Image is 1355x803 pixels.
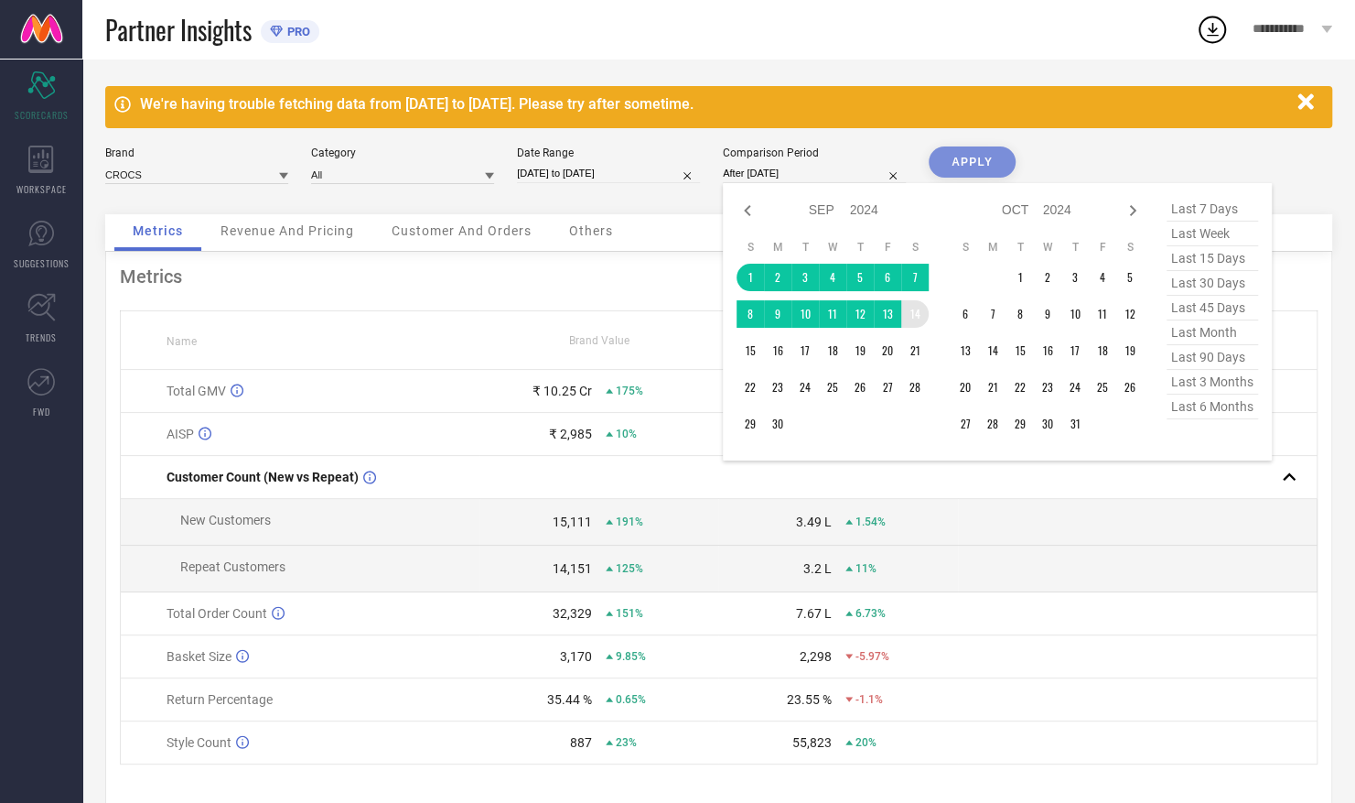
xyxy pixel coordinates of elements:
[517,164,700,183] input: Select date range
[1116,264,1144,291] td: Sat Oct 05 2024
[616,562,643,575] span: 125%
[796,606,832,621] div: 7.67 L
[819,300,846,328] td: Wed Sep 11 2024
[15,108,69,122] span: SCORECARDS
[26,331,57,344] span: TRENDS
[952,240,979,255] th: Sunday
[979,374,1006,401] td: Mon Oct 21 2024
[979,337,1006,364] td: Mon Oct 14 2024
[737,300,764,328] td: Sun Sep 08 2024
[1061,374,1089,401] td: Thu Oct 24 2024
[553,561,592,576] div: 14,151
[1034,264,1061,291] td: Wed Oct 02 2024
[1061,240,1089,255] th: Thursday
[1006,410,1034,438] td: Tue Oct 29 2024
[846,300,874,328] td: Thu Sep 12 2024
[901,240,929,255] th: Saturday
[616,693,646,706] span: 0.65%
[764,300,791,328] td: Mon Sep 09 2024
[167,692,273,707] span: Return Percentage
[855,736,876,749] span: 20%
[846,264,874,291] td: Thu Sep 05 2024
[1167,246,1258,271] span: last 15 days
[532,384,592,398] div: ₹ 10.25 Cr
[791,240,819,255] th: Tuesday
[791,374,819,401] td: Tue Sep 24 2024
[167,606,267,621] span: Total Order Count
[952,337,979,364] td: Sun Oct 13 2024
[517,146,700,159] div: Date Range
[1116,240,1144,255] th: Saturday
[1006,300,1034,328] td: Tue Oct 08 2024
[1034,410,1061,438] td: Wed Oct 30 2024
[952,410,979,438] td: Sun Oct 27 2024
[874,240,901,255] th: Friday
[737,337,764,364] td: Sun Sep 15 2024
[979,240,1006,255] th: Monday
[1116,300,1144,328] td: Sat Oct 12 2024
[764,410,791,438] td: Mon Sep 30 2024
[616,428,637,440] span: 10%
[220,223,354,238] span: Revenue And Pricing
[1196,13,1229,46] div: Open download list
[1006,374,1034,401] td: Tue Oct 22 2024
[1034,300,1061,328] td: Wed Oct 09 2024
[1034,337,1061,364] td: Wed Oct 16 2024
[764,264,791,291] td: Mon Sep 02 2024
[105,146,288,159] div: Brand
[737,200,758,222] div: Previous month
[167,649,231,664] span: Basket Size
[855,693,883,706] span: -1.1%
[1167,197,1258,222] span: last 7 days
[1061,264,1089,291] td: Thu Oct 03 2024
[901,264,929,291] td: Sat Sep 07 2024
[901,374,929,401] td: Sat Sep 28 2024
[553,606,592,621] div: 32,329
[791,264,819,291] td: Tue Sep 03 2024
[855,607,886,620] span: 6.73%
[616,650,646,663] span: 9.85%
[167,470,359,484] span: Customer Count (New vs Repeat)
[105,11,252,49] span: Partner Insights
[846,240,874,255] th: Thursday
[874,337,901,364] td: Fri Sep 20 2024
[549,427,592,441] div: ₹ 2,985
[283,25,310,38] span: PRO
[901,337,929,364] td: Sat Sep 21 2024
[874,264,901,291] td: Fri Sep 06 2024
[1006,337,1034,364] td: Tue Oct 15 2024
[1006,264,1034,291] td: Tue Oct 01 2024
[1006,240,1034,255] th: Tuesday
[1089,337,1116,364] td: Fri Oct 18 2024
[616,607,643,620] span: 151%
[1089,264,1116,291] td: Fri Oct 04 2024
[16,182,67,196] span: WORKSPACE
[1061,337,1089,364] td: Thu Oct 17 2024
[1167,370,1258,395] span: last 3 months
[737,374,764,401] td: Sun Sep 22 2024
[846,337,874,364] td: Thu Sep 19 2024
[120,266,1317,288] div: Metrics
[1167,320,1258,345] span: last month
[819,374,846,401] td: Wed Sep 25 2024
[1122,200,1144,222] div: Next month
[616,736,637,749] span: 23%
[796,515,832,529] div: 3.49 L
[133,223,183,238] span: Metrics
[1167,296,1258,320] span: last 45 days
[616,385,643,397] span: 175%
[764,240,791,255] th: Monday
[547,692,592,707] div: 35.44 %
[1089,374,1116,401] td: Fri Oct 25 2024
[874,300,901,328] td: Fri Sep 13 2024
[979,410,1006,438] td: Mon Oct 28 2024
[855,515,886,528] span: 1.54%
[737,240,764,255] th: Sunday
[569,223,613,238] span: Others
[1116,374,1144,401] td: Sat Oct 26 2024
[791,300,819,328] td: Tue Sep 10 2024
[723,164,906,183] input: Select comparison period
[1167,222,1258,246] span: last week
[819,337,846,364] td: Wed Sep 18 2024
[819,240,846,255] th: Wednesday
